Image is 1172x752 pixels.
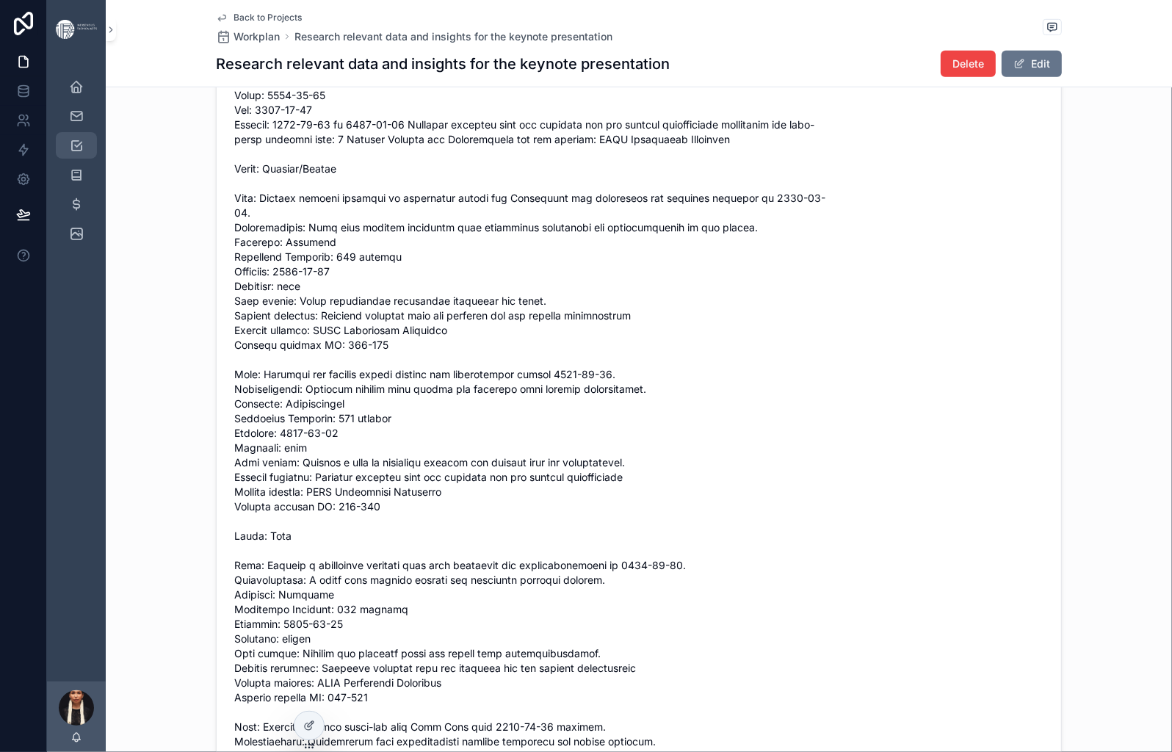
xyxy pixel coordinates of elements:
button: Delete [941,51,996,77]
a: Back to Projects [216,12,302,23]
span: Back to Projects [234,12,302,23]
h1: Research relevant data and insights for the keynote presentation [216,54,670,74]
div: scrollable content [47,59,106,275]
a: Research relevant data and insights for the keynote presentation [294,29,612,44]
img: App logo [56,20,97,38]
button: Edit [1002,51,1062,77]
span: Delete [952,57,984,71]
span: Workplan [234,29,280,44]
a: Workplan [216,29,280,44]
